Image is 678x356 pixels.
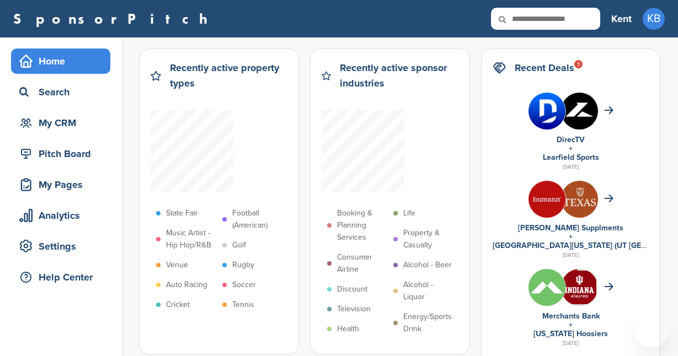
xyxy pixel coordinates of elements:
[403,227,454,251] p: Property & Casualty
[11,203,110,228] a: Analytics
[166,207,198,219] p: State Fair
[403,311,454,335] p: Energy/Sports Drink
[611,7,632,31] a: Kent
[17,82,110,102] div: Search
[17,236,110,256] div: Settings
[561,269,598,306] img: W dv5gwi 400x400
[569,232,573,241] a: +
[403,207,415,219] p: Life
[170,60,287,91] h2: Recently active property types
[11,141,110,166] a: Pitch Board
[543,153,599,162] a: Learfield Sports
[11,48,110,74] a: Home
[337,207,388,244] p: Booking & Planning Services
[337,303,371,315] p: Television
[232,207,283,231] p: Football (American)
[528,181,565,218] img: Xl cslqk 400x400
[337,323,359,335] p: Health
[557,135,585,144] a: DirecTV
[232,279,256,291] p: Soccer
[11,110,110,136] a: My CRM
[340,60,458,91] h2: Recently active sponsor industries
[17,51,110,71] div: Home
[11,234,110,259] a: Settings
[232,259,254,271] p: Rugby
[166,299,190,311] p: Cricket
[528,269,565,306] img: Xco1jgka 400x400
[533,329,608,338] a: [US_STATE] Hoosiers
[17,206,110,225] div: Analytics
[569,320,573,330] a: +
[17,113,110,133] div: My CRM
[13,12,215,26] a: SponsorPitch
[232,299,254,311] p: Tennis
[634,312,669,347] iframe: Button to launch messaging window
[403,279,454,303] p: Alcohol - Liquor
[17,175,110,195] div: My Pages
[493,250,649,260] div: [DATE]
[643,8,665,30] span: KB
[11,265,110,290] a: Help Center
[166,259,188,271] p: Venue
[542,311,600,321] a: Merchants Bank
[166,279,207,291] p: Auto Racing
[11,172,110,197] a: My Pages
[403,259,452,271] p: Alcohol - Beer
[11,79,110,105] a: Search
[337,251,388,276] p: Consumer Airline
[574,60,583,68] div: 5
[561,93,598,130] img: Yitarkkj 400x400
[166,227,217,251] p: Music Artist - Hip Hop/R&B
[232,239,246,251] p: Golf
[337,283,367,295] p: Discount
[611,11,632,26] h3: Kent
[17,144,110,164] div: Pitch Board
[561,181,598,218] img: Unnamed
[493,338,649,348] div: [DATE]
[17,267,110,287] div: Help Center
[515,60,574,75] h2: Recent Deals
[493,162,649,172] div: [DATE]
[518,223,623,233] a: [PERSON_NAME] Supplments
[569,144,573,153] a: +
[528,93,565,130] img: 0c2wmxyy 400x400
